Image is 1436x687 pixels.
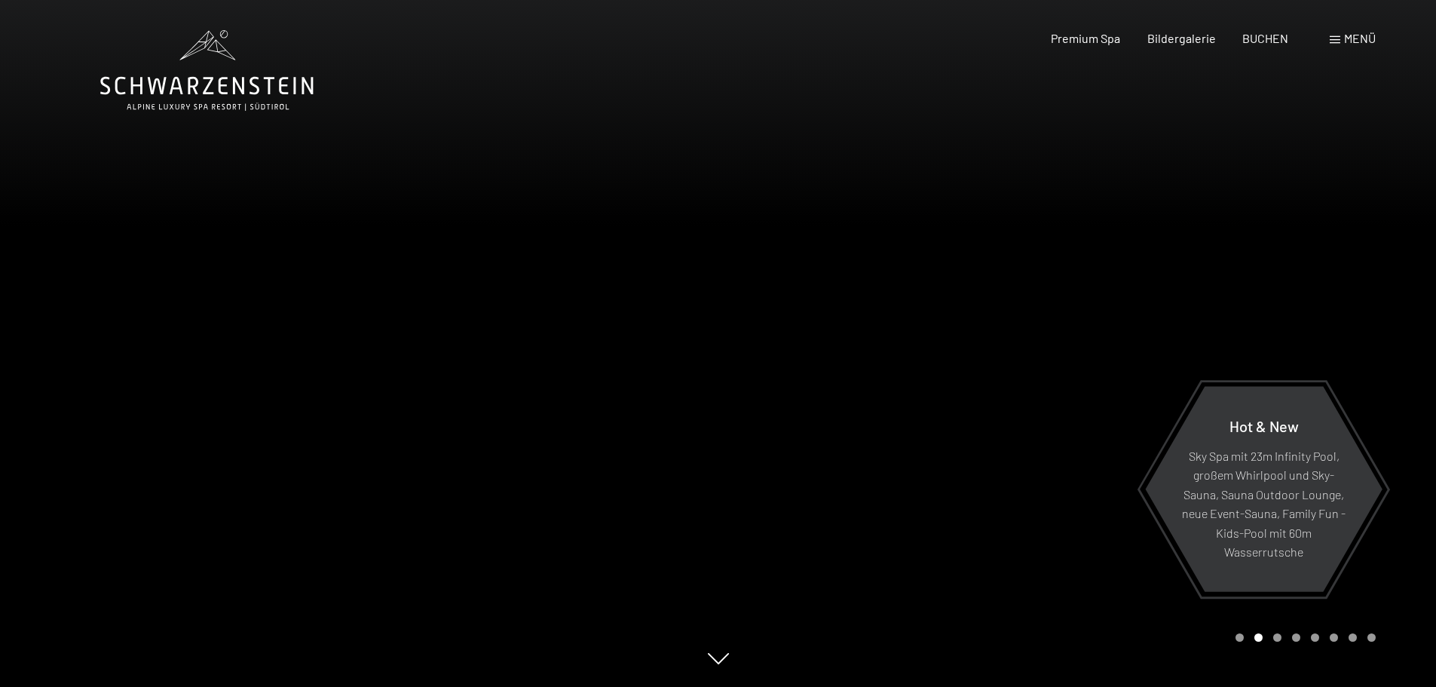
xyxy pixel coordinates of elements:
[1242,31,1288,45] a: BUCHEN
[1330,633,1338,642] div: Carousel Page 6
[1311,633,1319,642] div: Carousel Page 5
[1349,633,1357,642] div: Carousel Page 7
[1273,633,1281,642] div: Carousel Page 3
[1144,385,1383,593] a: Hot & New Sky Spa mit 23m Infinity Pool, großem Whirlpool und Sky-Sauna, Sauna Outdoor Lounge, ne...
[1230,633,1376,642] div: Carousel Pagination
[1235,633,1244,642] div: Carousel Page 1
[1367,633,1376,642] div: Carousel Page 8
[1051,31,1120,45] a: Premium Spa
[1254,633,1263,642] div: Carousel Page 2 (Current Slide)
[1344,31,1376,45] span: Menü
[1292,633,1300,642] div: Carousel Page 4
[1229,416,1299,434] span: Hot & New
[1147,31,1216,45] a: Bildergalerie
[1182,446,1346,562] p: Sky Spa mit 23m Infinity Pool, großem Whirlpool und Sky-Sauna, Sauna Outdoor Lounge, neue Event-S...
